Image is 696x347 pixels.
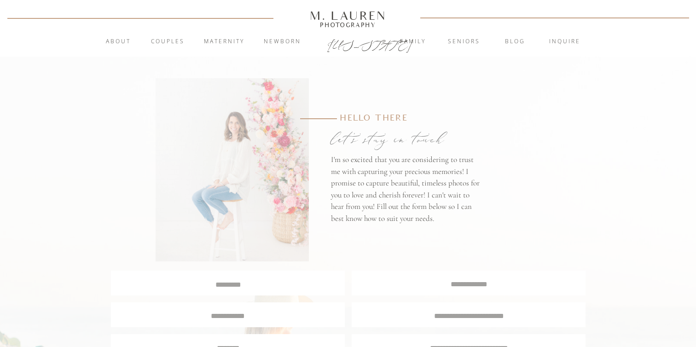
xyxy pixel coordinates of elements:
[199,37,249,46] a: Maternity
[331,154,482,232] p: I'm so excited that you are considering to trust me with capturing your precious memories! I prom...
[327,38,369,49] a: [US_STATE]
[257,37,307,46] a: Newborn
[439,37,489,46] a: Seniors
[331,127,482,151] p: let's stay in touch
[306,23,390,27] a: Photography
[143,37,192,46] a: Couples
[388,37,438,46] a: Family
[100,37,136,46] a: About
[540,37,590,46] a: inquire
[490,37,540,46] a: blog
[282,11,414,21] a: M. Lauren
[340,112,458,127] p: Hello there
